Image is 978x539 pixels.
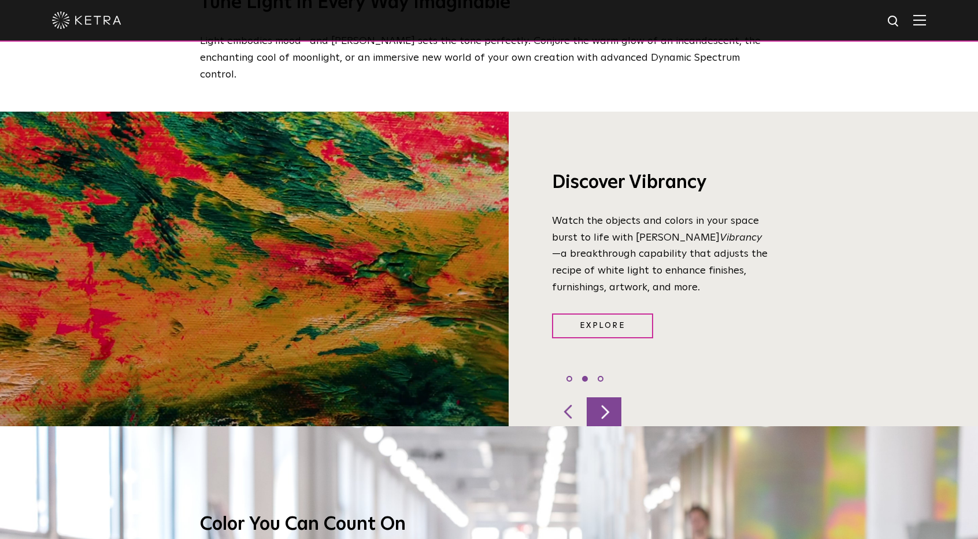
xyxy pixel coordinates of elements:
[552,313,653,338] a: Explore
[552,171,769,195] h3: Discover Vibrancy
[720,232,762,243] i: Vibrancy
[52,12,121,29] img: ketra-logo-2019-white
[200,513,501,537] h3: Color You Can Count On
[913,14,926,25] img: Hamburger%20Nav.svg
[552,213,769,296] p: Watch the objects and colors in your space burst to life with [PERSON_NAME] —a breakthrough capab...
[887,14,901,29] img: search icon
[200,33,772,83] p: Light embodies mood—and [PERSON_NAME] sets the tone perfectly. Conjure the warm glow of an incand...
